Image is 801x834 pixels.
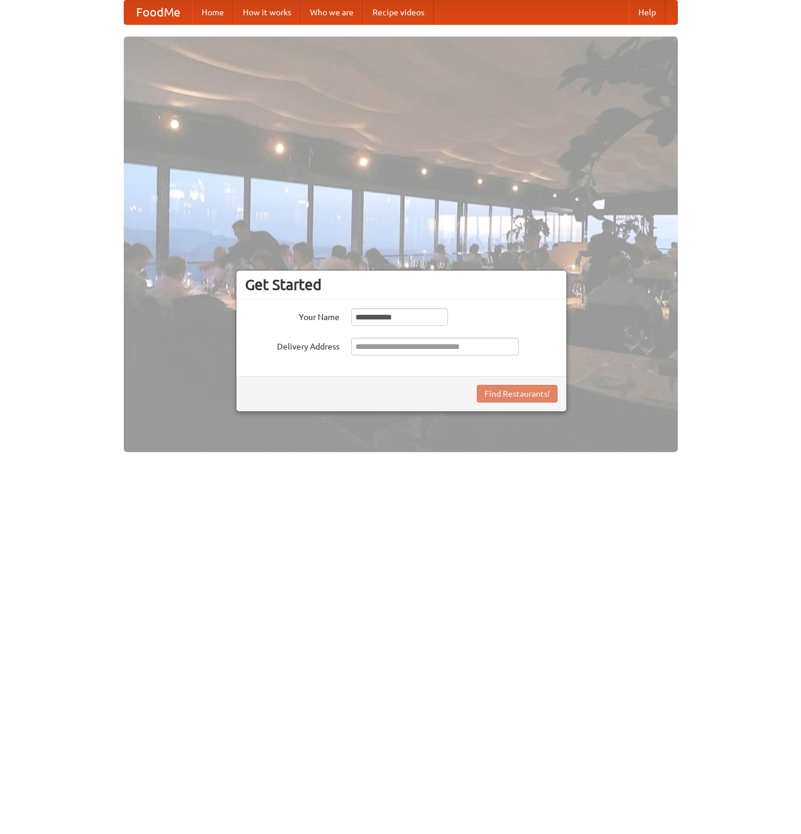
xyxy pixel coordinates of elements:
[629,1,665,24] a: Help
[245,338,339,352] label: Delivery Address
[192,1,233,24] a: Home
[233,1,301,24] a: How it works
[245,276,558,294] h3: Get Started
[363,1,434,24] a: Recipe videos
[301,1,363,24] a: Who we are
[245,308,339,323] label: Your Name
[477,385,558,403] button: Find Restaurants!
[124,1,192,24] a: FoodMe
